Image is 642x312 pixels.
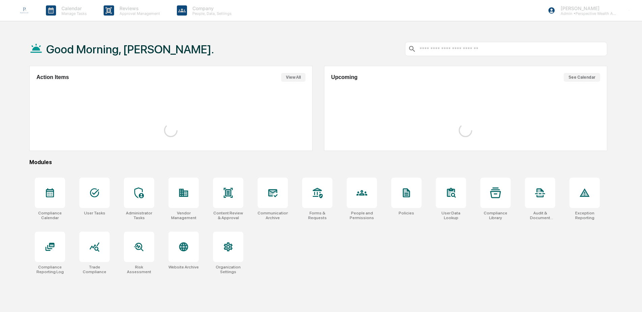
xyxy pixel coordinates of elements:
div: People and Permissions [347,211,377,220]
h2: Action Items [36,74,69,80]
p: People, Data, Settings [187,11,235,16]
div: Compliance Reporting Log [35,265,65,274]
div: Compliance Library [480,211,511,220]
div: Policies [399,211,414,215]
div: Administrator Tasks [124,211,154,220]
div: Communications Archive [258,211,288,220]
button: View All [281,73,305,82]
div: Exception Reporting [569,211,600,220]
div: Content Review & Approval [213,211,243,220]
div: Modules [29,159,607,165]
p: Company [187,5,235,11]
p: Approval Management [114,11,163,16]
img: logo [16,2,32,19]
h1: Good Morning, [PERSON_NAME]. [46,43,214,56]
button: See Calendar [564,73,600,82]
div: Website Archive [168,265,199,269]
h2: Upcoming [331,74,357,80]
div: Trade Compliance [79,265,110,274]
div: User Tasks [84,211,105,215]
div: User Data Lookup [436,211,466,220]
div: Organization Settings [213,265,243,274]
div: Audit & Document Logs [525,211,555,220]
div: Forms & Requests [302,211,332,220]
div: Compliance Calendar [35,211,65,220]
p: Manage Tasks [56,11,90,16]
p: Admin • Perspective Wealth Advisors [555,11,618,16]
p: Calendar [56,5,90,11]
div: Risk Assessment [124,265,154,274]
p: [PERSON_NAME] [555,5,618,11]
p: Reviews [114,5,163,11]
div: Vendor Management [168,211,199,220]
